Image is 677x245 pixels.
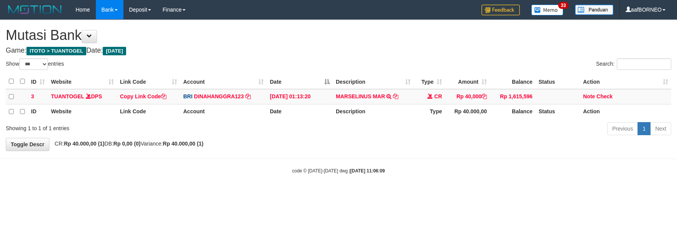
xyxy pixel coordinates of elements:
th: Date: activate to sort column descending [267,74,333,89]
div: Showing 1 to 1 of 1 entries [6,121,276,132]
th: Account: activate to sort column ascending [180,74,267,89]
th: Link Code: activate to sort column ascending [117,74,180,89]
span: ITOTO > TUANTOGEL [26,47,86,55]
span: CR [434,93,442,99]
strong: Rp 40.000,00 (1) [163,141,204,147]
strong: Rp 40.000,00 (1) [64,141,105,147]
a: TUANTOGEL [51,93,84,99]
th: Status [536,104,580,119]
th: Website: activate to sort column ascending [48,74,117,89]
td: [DATE] 01:13:20 [267,89,333,104]
th: Balance [490,104,536,119]
th: Type [414,104,445,119]
h1: Mutasi Bank [6,28,671,43]
strong: Rp 0,00 (0) [113,141,141,147]
th: Amount: activate to sort column ascending [445,74,490,89]
label: Show entries [6,58,64,70]
th: Account [180,104,267,119]
a: 1 [638,122,651,135]
td: Rp 40,000 [445,89,490,104]
a: Copy DINAHANGGRA123 to clipboard [245,93,251,99]
a: Check [596,93,613,99]
input: Search: [617,58,671,70]
a: Copy Link Code [120,93,166,99]
span: BRI [183,93,192,99]
strong: [DATE] 11:06:09 [350,168,385,174]
th: Rp 40.000,00 [445,104,490,119]
th: Description: activate to sort column ascending [333,74,414,89]
th: Link Code [117,104,180,119]
th: Description [333,104,414,119]
span: 3 [31,93,34,99]
h4: Game: Date: [6,47,671,55]
span: 33 [558,2,569,9]
th: Date [267,104,333,119]
th: Action: activate to sort column ascending [580,74,671,89]
label: Search: [596,58,671,70]
a: Copy MARSELINUS MAR to clipboard [393,93,398,99]
a: MARSELINUS MAR [336,93,385,99]
th: Type: activate to sort column ascending [414,74,445,89]
a: Next [650,122,671,135]
td: Rp 1,615,596 [490,89,536,104]
a: Toggle Descr [6,138,49,151]
a: DINAHANGGRA123 [194,93,244,99]
th: ID: activate to sort column ascending [28,74,48,89]
a: Copy Rp 40,000 to clipboard [481,93,487,99]
img: Feedback.jpg [481,5,520,15]
img: MOTION_logo.png [6,4,64,15]
small: code © [DATE]-[DATE] dwg | [292,168,385,174]
th: Status [536,74,580,89]
th: Balance [490,74,536,89]
a: Note [583,93,595,99]
span: CR: DB: Variance: [51,141,204,147]
img: Button%20Memo.svg [531,5,564,15]
td: DPS [48,89,117,104]
span: [DATE] [103,47,126,55]
th: ID [28,104,48,119]
img: panduan.png [575,5,613,15]
a: Previous [607,122,638,135]
th: Website [48,104,117,119]
select: Showentries [19,58,48,70]
th: Action [580,104,671,119]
